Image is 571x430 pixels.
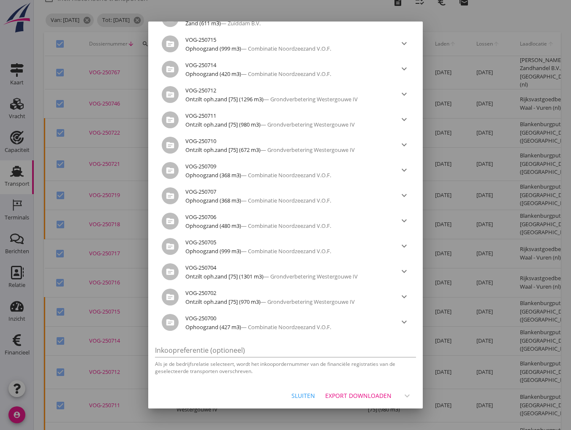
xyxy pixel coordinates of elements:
div: — Zuiddam B.V. [185,19,386,28]
button: Sluiten [285,388,322,403]
i: keyboard_arrow_down [399,216,409,226]
span: Ontzilt oph.zand [75] (672 m3) [185,146,261,154]
i: keyboard_arrow_down [399,241,409,251]
i: source [162,61,179,78]
i: source [162,111,179,128]
span: Ophoogzand (368 m3) [185,171,241,179]
i: source [162,213,179,230]
div: VOG-250714 [185,60,386,70]
span: Ontzilt oph.zand [75] (1296 m3) [185,95,264,103]
i: keyboard_arrow_down [399,114,409,124]
span: Ontzilt oph.zand [75] (1301 m3) [185,273,264,280]
div: VOG-250707 [185,187,386,197]
span: Ophoogzand (427 m3) [185,323,241,331]
div: — Grondverbetering Westergouwe IV [185,146,386,154]
div: Sluiten [291,391,315,400]
span: Ophoogzand (420 m3) [185,70,241,78]
div: — Combinatie Noordzeezand V.O.F. [185,222,386,230]
div: — Combinatie Noordzeezand V.O.F. [185,197,386,205]
i: keyboard_arrow_down [399,317,409,327]
i: source [162,137,179,154]
i: keyboard_arrow_down [399,165,409,175]
span: Ophoogzand (999 m3) [185,45,241,52]
i: keyboard_arrow_down [399,140,409,150]
span: Ontzilt oph.zand [75] (970 m3) [185,298,261,306]
div: Export downloaden [325,391,392,400]
i: keyboard_arrow_down [399,190,409,200]
div: — Combinatie Noordzeezand V.O.F. [185,247,386,256]
div: VOG-250705 [185,237,386,247]
i: keyboard_arrow_down [399,64,409,74]
div: VOG-250715 [185,35,386,45]
div: — Combinatie Noordzeezand V.O.F. [185,70,386,78]
div: VOG-250700 [185,313,386,323]
div: VOG-250702 [185,288,386,298]
i: source [162,187,179,204]
span: Ophoogzand (368 m3) [185,197,241,204]
div: Als je de bedrijfsrelatie selecteert, wordt het inkoopordernummer van de financiële registraties ... [155,360,416,375]
i: source [162,35,179,52]
i: source [162,263,179,280]
div: VOG-250706 [185,212,386,222]
i: source [162,162,179,179]
span: Ophoogzand (999 m3) [185,247,241,255]
div: — Grondverbetering Westergouwe IV [185,121,386,129]
i: keyboard_arrow_down [399,89,409,99]
i: keyboard_arrow_down [399,38,409,49]
button: Export downloaden [322,388,395,403]
div: VOG-250709 [185,161,386,171]
div: VOG-250711 [185,111,386,121]
input: Inkoopreferentie (optioneel) [155,343,416,357]
div: — Grondverbetering Westergouwe IV [185,95,386,104]
i: keyboard_arrow_down [399,266,409,276]
span: Ophoogzand (480 m3) [185,222,241,230]
span: Zand (611 m3) [185,19,221,27]
i: source [162,289,179,306]
div: — Grondverbetering Westergouwe IV [185,273,386,281]
div: VOG-250710 [185,136,386,146]
i: keyboard_arrow_down [399,292,409,302]
span: Ontzilt oph.zand [75] (980 m3) [185,121,261,128]
div: — Combinatie Noordzeezand V.O.F. [185,323,386,332]
div: — Grondverbetering Westergouwe IV [185,298,386,306]
i: source [162,314,179,331]
div: VOG-250712 [185,85,386,95]
div: — Combinatie Noordzeezand V.O.F. [185,171,386,180]
i: source [162,86,179,103]
div: — Combinatie Noordzeezand V.O.F. [185,45,386,53]
div: VOG-250704 [185,262,386,273]
i: source [162,238,179,255]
